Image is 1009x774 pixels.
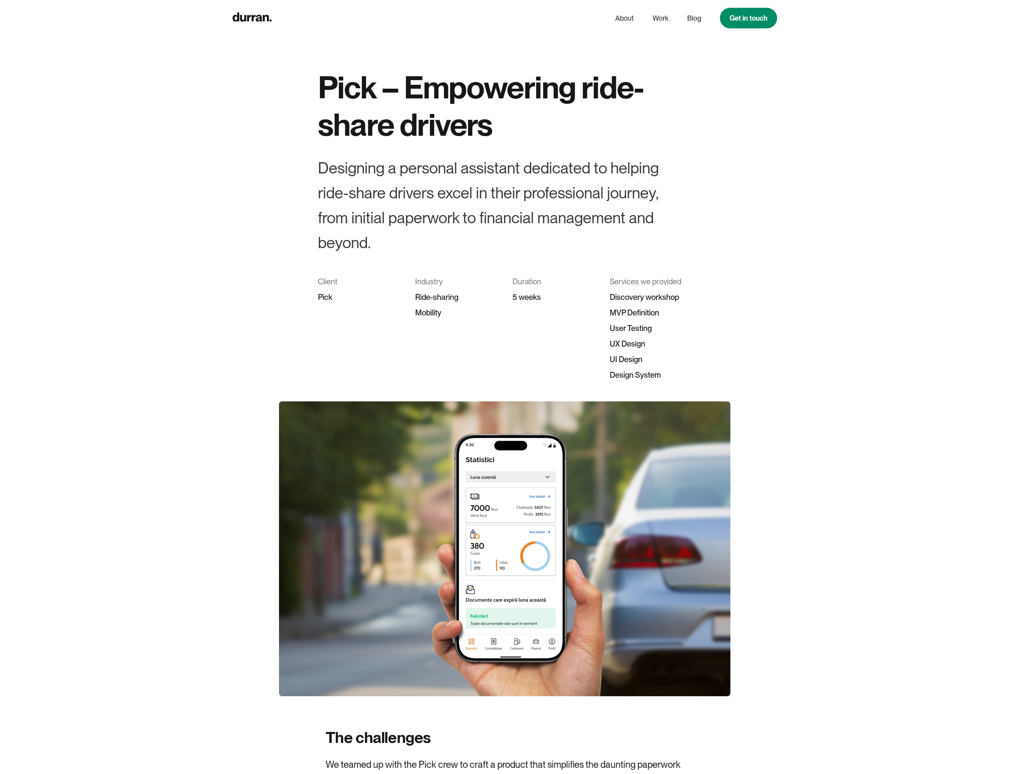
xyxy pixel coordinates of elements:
[720,8,777,28] a: Get in touch
[512,289,594,305] div: 5 weeks
[415,305,497,320] div: Mobility
[415,289,497,305] div: Ride-sharing
[610,289,691,305] div: Discovery workshop
[610,320,691,336] div: User Testing
[610,336,691,352] div: UX Design
[610,305,691,320] div: MVP Definition
[232,11,272,26] a: home
[653,11,669,26] a: Work
[615,11,634,26] a: About
[610,274,691,289] div: Services we provided
[512,274,594,289] div: Duration
[318,156,691,255] div: Designing a personal assistant dedicated to helping ride-share drivers excel in their professiona...
[318,289,400,305] div: Pick
[318,274,400,289] div: Client
[610,352,691,367] div: UI Design
[415,274,497,289] div: Industry
[318,68,691,143] h1: Pick – Empowering ride-share drivers
[326,727,431,748] h2: The challenges
[687,11,701,26] a: Blog
[610,367,691,383] div: Design System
